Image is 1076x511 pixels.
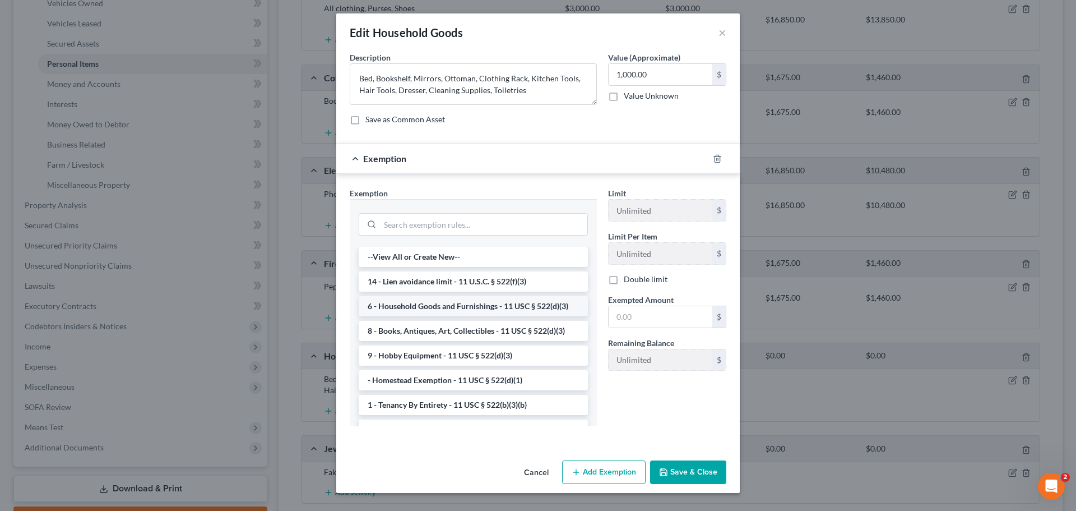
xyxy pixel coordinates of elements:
input: -- [609,243,712,264]
span: Exempted Amount [608,295,674,305]
label: Remaining Balance [608,337,674,349]
label: Double limit [624,274,667,285]
button: Add Exemption [562,461,646,484]
label: Value Unknown [624,90,679,102]
li: - Homestead Exemption - 11 USC § 522(d)(1) [359,370,588,390]
div: $ [712,200,726,221]
span: Description [350,53,391,62]
input: Search exemption rules... [380,214,587,235]
label: Save as Common Asset [365,114,445,125]
input: 0.00 [609,64,712,85]
button: Save & Close [650,461,726,484]
div: $ [712,64,726,85]
label: Value (Approximate) [608,52,680,63]
div: $ [712,306,726,328]
li: 14 - Lien avoidance limit - 11 U.S.C. § 522(f)(3) [359,271,588,292]
span: 2 [1061,473,1070,482]
div: $ [712,349,726,371]
div: $ [712,243,726,264]
li: 8 - Books, Antiques, Art, Collectibles - 11 USC § 522(d)(3) [359,321,588,341]
span: Limit [608,188,626,198]
span: Exemption [350,188,388,198]
label: Limit Per Item [608,231,657,242]
input: 0.00 [609,306,712,328]
span: Exemption [363,153,406,164]
input: -- [609,200,712,221]
div: Edit Household Goods [350,25,463,40]
li: --View All or Create New-- [359,247,588,267]
li: 1 - Burial Plot - 11 USC § 522(d)(1) [359,420,588,440]
li: 1 - Tenancy By Entirety - 11 USC § 522(b)(3)(b) [359,395,588,415]
li: 6 - Household Goods and Furnishings - 11 USC § 522(d)(3) [359,296,588,316]
button: × [718,26,726,39]
button: Cancel [515,462,558,484]
input: -- [609,349,712,371]
iframe: Intercom live chat [1038,473,1065,500]
li: 9 - Hobby Equipment - 11 USC § 522(d)(3) [359,346,588,366]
